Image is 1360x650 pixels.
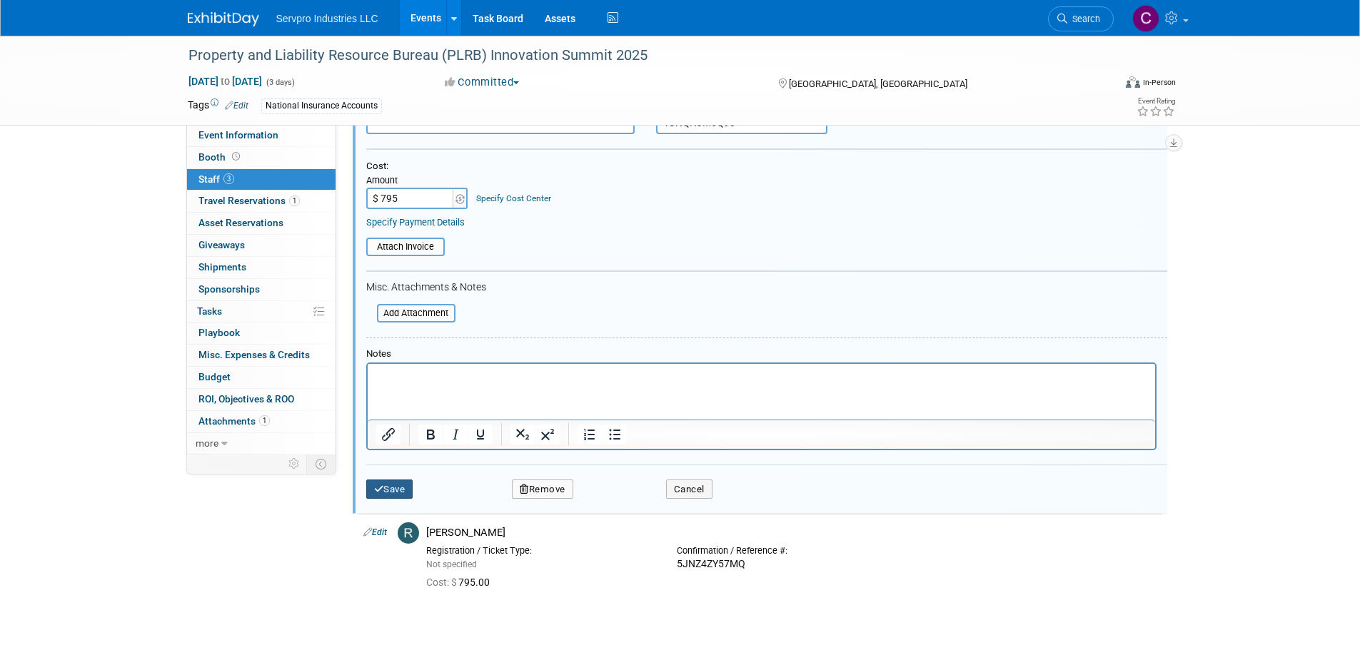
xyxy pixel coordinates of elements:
[426,559,477,569] span: Not specified
[198,195,300,206] span: Travel Reservations
[1132,5,1159,32] img: Chris Chassagneux
[426,577,458,588] span: Cost: $
[376,425,401,445] button: Insert/edit link
[1142,77,1176,88] div: In-Person
[198,371,231,382] span: Budget
[259,415,270,426] span: 1
[366,281,1167,294] div: Misc. Attachments & Notes
[426,545,655,557] div: Registration / Ticket Type:
[426,526,1157,539] div: [PERSON_NAME]
[198,393,294,405] span: ROI, Objectives & ROO
[443,425,468,445] button: Italic
[187,323,336,344] a: Playbook
[1029,74,1177,96] div: Event Format
[187,235,336,256] a: Giveaways
[366,479,413,499] button: Save
[187,389,336,410] a: ROI, Objectives & ROO
[196,437,218,449] span: more
[535,425,560,445] button: Superscript
[366,348,1157,360] div: Notes
[366,175,470,188] div: Amount
[677,545,906,557] div: Confirmation / Reference #:
[225,101,248,111] a: Edit
[187,301,336,323] a: Tasks
[187,125,336,146] a: Event Information
[198,151,243,163] span: Booth
[366,217,465,228] a: Specify Payment Details
[603,425,627,445] button: Bullet list
[468,425,493,445] button: Underline
[187,411,336,432] a: Attachments1
[188,98,248,114] td: Tags
[183,43,1092,68] div: Property and Liability Resource Bureau (PLRB) Innovation Summit 2025
[512,479,573,499] button: Remove
[187,169,336,191] a: Staff3
[677,558,906,571] div: 5JNZ4ZY57MQ
[187,367,336,388] a: Budget
[265,78,295,87] span: (3 days)
[187,257,336,278] a: Shipments
[198,349,310,360] span: Misc. Expenses & Credits
[476,193,551,203] a: Specify Cost Center
[440,75,525,90] button: Committed
[198,129,278,141] span: Event Information
[187,433,336,455] a: more
[198,173,234,185] span: Staff
[261,98,382,113] div: National Insurance Accounts
[789,78,967,89] span: [GEOGRAPHIC_DATA], [GEOGRAPHIC_DATA]
[198,217,283,228] span: Asset Reservations
[510,425,535,445] button: Subscript
[223,173,234,184] span: 3
[197,305,222,317] span: Tasks
[426,577,495,588] span: 795.00
[218,76,232,87] span: to
[198,239,245,250] span: Giveaways
[418,425,443,445] button: Bold
[198,415,270,427] span: Attachments
[229,151,243,162] span: Booth not reserved yet
[666,479,712,499] button: Cancel
[276,13,378,24] span: Servpro Industries LLC
[363,527,387,537] a: Edit
[187,147,336,168] a: Booth
[282,455,307,473] td: Personalize Event Tab Strip
[187,213,336,234] a: Asset Reservations
[198,283,260,295] span: Sponsorships
[1067,14,1100,24] span: Search
[198,261,246,273] span: Shipments
[187,279,336,300] a: Sponsorships
[188,12,259,26] img: ExhibitDay
[306,455,336,473] td: Toggle Event Tabs
[188,75,263,88] span: [DATE] [DATE]
[198,327,240,338] span: Playbook
[1048,6,1114,31] a: Search
[187,345,336,366] a: Misc. Expenses & Credits
[366,161,1167,173] div: Cost:
[1126,76,1140,88] img: Format-Inperson.png
[398,522,419,544] img: R.jpg
[289,195,300,206] span: 1
[368,364,1155,420] iframe: Rich Text Area
[187,191,336,212] a: Travel Reservations1
[1137,98,1175,105] div: Event Rating
[578,425,602,445] button: Numbered list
